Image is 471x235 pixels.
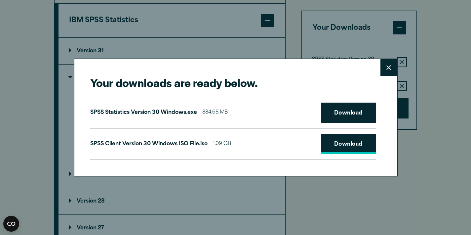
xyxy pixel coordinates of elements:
[90,108,197,117] p: SPSS Statistics Version 30 Windows.exe
[213,139,231,149] span: 1.09 GB
[3,216,19,232] button: Open CMP widget
[321,134,376,154] a: Download
[202,108,228,117] span: 884.68 MB
[321,103,376,123] a: Download
[90,75,376,90] h2: Your downloads are ready below.
[90,139,208,149] p: SPSS Client Version 30 Windows ISO File.iso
